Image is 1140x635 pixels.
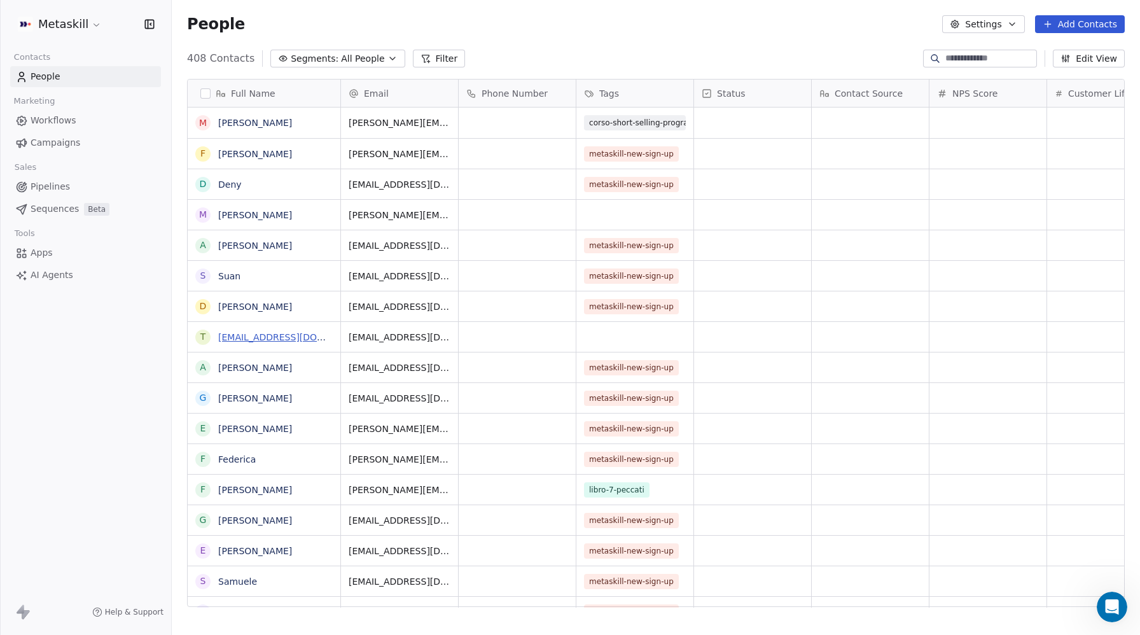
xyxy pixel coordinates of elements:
span: Phone Number [482,87,548,100]
div: E [200,544,206,557]
span: metaskill-new-sign-up [584,146,679,162]
div: Full Name [188,80,340,107]
a: [PERSON_NAME] [218,149,292,159]
button: Gif picker [40,417,50,427]
span: metaskill-new-sign-up [584,269,679,284]
button: go back [8,5,32,29]
button: Emoji picker [20,417,30,427]
div: M [199,116,207,130]
div: D [200,178,207,191]
div: NPS Score [929,80,1046,107]
span: NPS Score [952,87,997,100]
div: Phone Number [459,80,576,107]
button: Add Contacts [1035,15,1125,33]
span: Tags [599,87,619,100]
a: Campaigns [10,132,161,153]
div: Our usual reply time 🕒 [20,250,198,275]
span: metaskill-new-sign-up [584,360,679,375]
div: A [200,239,206,252]
div: V [200,605,206,618]
div: F [200,147,205,160]
a: [PERSON_NAME] [218,302,292,312]
a: Federica [218,454,256,464]
a: AI Agents [10,265,161,286]
span: Beta [84,203,109,216]
span: [EMAIL_ADDRESS][DOMAIN_NAME] [349,392,450,405]
b: 1 day [31,263,59,273]
div: Darya says… [10,73,244,186]
button: Send a message… [218,412,239,432]
span: Sequences [31,202,79,216]
span: [EMAIL_ADDRESS][DOMAIN_NAME] [349,270,450,283]
a: Deny [218,179,242,190]
span: Marketing [8,92,60,111]
span: metaskill-new-sign-up [584,391,679,406]
div: a [200,361,206,374]
a: Help & Support [92,607,163,617]
span: People [187,15,245,34]
button: Start recording [81,417,91,427]
a: [URL][DOMAIN_NAME] [56,131,172,154]
div: M [199,208,207,221]
a: Workflows [10,110,161,131]
a: [PERSON_NAME] [218,393,292,403]
span: metaskill-new-sign-up [584,574,679,589]
a: Suan [218,271,240,281]
div: F [200,483,205,496]
div: S [200,269,206,283]
a: Pipelines [10,176,161,197]
a: Apps [10,242,161,263]
button: Edit View [1053,50,1125,67]
span: libro-7-peccati [584,482,650,498]
div: Fin • 1h ago [20,285,67,293]
span: [EMAIL_ADDRESS][DOMAIN_NAME] [349,606,450,618]
span: [PERSON_NAME][EMAIL_ADDRESS][DOMAIN_NAME] [349,453,450,466]
span: [EMAIL_ADDRESS][DOMAIN_NAME] [349,331,450,344]
span: Tools [9,224,40,243]
div: E [200,422,206,435]
div: G [200,391,207,405]
div: Close [223,5,246,28]
span: [PERSON_NAME][EMAIL_ADDRESS][PERSON_NAME][DOMAIN_NAME] [349,148,450,160]
div: Fin says… [10,186,244,311]
a: [PERSON_NAME] [218,118,292,128]
span: [EMAIL_ADDRESS][DOMAIN_NAME] [349,361,450,374]
div: You’ll get replies here and in your email:✉️[PERSON_NAME][EMAIL_ADDRESS][DOMAIN_NAME]Our usual re... [10,186,209,283]
img: AVATAR%20METASKILL%20-%20Colori%20Positivo.png [18,17,33,32]
a: [PERSON_NAME] [218,546,292,556]
a: SequencesBeta [10,199,161,220]
span: People [31,70,60,83]
span: metaskill-new-sign-up [584,513,679,528]
div: You’ll get replies here and in your email: ✉️ [20,193,198,243]
span: [PERSON_NAME][EMAIL_ADDRESS][DOMAIN_NAME] [349,484,450,496]
button: Filter [413,50,466,67]
span: Metaskill [38,16,88,32]
a: [PERSON_NAME] [218,241,292,251]
a: [PERSON_NAME] [218,363,292,373]
div: Tags [576,80,693,107]
span: metaskill-new-sign-up [584,543,679,559]
span: metaskill-new-sign-up [584,421,679,436]
span: corso-short-selling-program [584,115,686,130]
b: [PERSON_NAME][EMAIL_ADDRESS][DOMAIN_NAME] [20,219,194,242]
span: [PERSON_NAME][EMAIL_ADDRESS][DOMAIN_NAME] [349,209,450,221]
span: [PERSON_NAME][EMAIL_ADDRESS][DOMAIN_NAME] [349,422,450,435]
a: People [10,66,161,87]
span: Email [364,87,389,100]
span: metaskill-new-sign-up [584,452,679,467]
div: grid [188,108,341,608]
span: [EMAIL_ADDRESS][DOMAIN_NAME] [349,300,450,313]
a: [PERSON_NAME] [218,515,292,526]
a: Vania [218,607,242,617]
img: Profile image for Fin [36,7,57,27]
span: Sales [9,158,42,177]
a: [PERSON_NAME] [218,210,292,220]
span: Segments: [291,52,338,66]
span: Workflows [31,114,76,127]
span: metaskill-new-sign-up [584,299,679,314]
span: metaskill-new-sign-up [584,238,679,253]
span: [PERSON_NAME][EMAIL_ADDRESS][PERSON_NAME][DOMAIN_NAME] [349,116,450,129]
span: metaskill-new-sign-up [584,177,679,192]
span: [EMAIL_ADDRESS][DOMAIN_NAME] [349,239,450,252]
span: Help & Support [105,607,163,617]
